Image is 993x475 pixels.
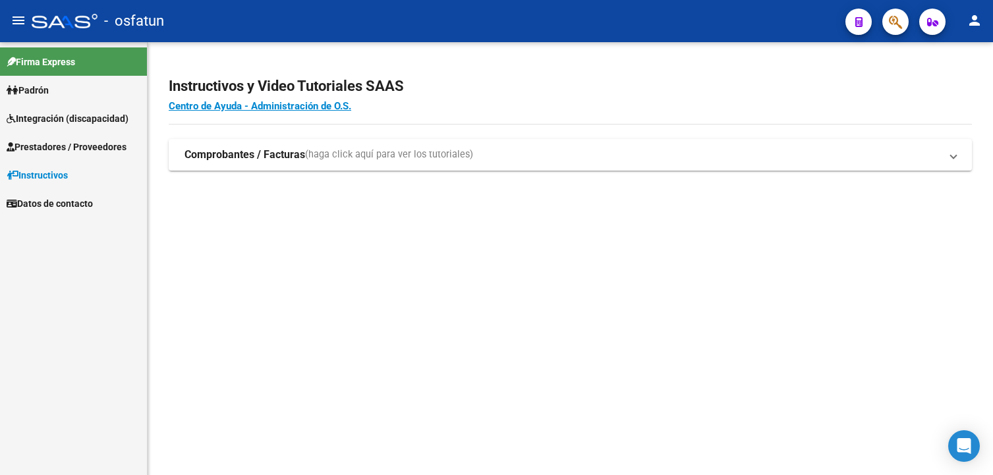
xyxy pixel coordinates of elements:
a: Centro de Ayuda - Administración de O.S. [169,100,351,112]
span: Prestadores / Proveedores [7,140,127,154]
span: Firma Express [7,55,75,69]
mat-icon: person [967,13,982,28]
span: Integración (discapacidad) [7,111,128,126]
strong: Comprobantes / Facturas [184,148,305,162]
span: Datos de contacto [7,196,93,211]
span: Padrón [7,83,49,98]
span: (haga click aquí para ver los tutoriales) [305,148,473,162]
h2: Instructivos y Video Tutoriales SAAS [169,74,972,99]
mat-expansion-panel-header: Comprobantes / Facturas(haga click aquí para ver los tutoriales) [169,139,972,171]
div: Open Intercom Messenger [948,430,980,462]
span: Instructivos [7,168,68,182]
span: - osfatun [104,7,164,36]
mat-icon: menu [11,13,26,28]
